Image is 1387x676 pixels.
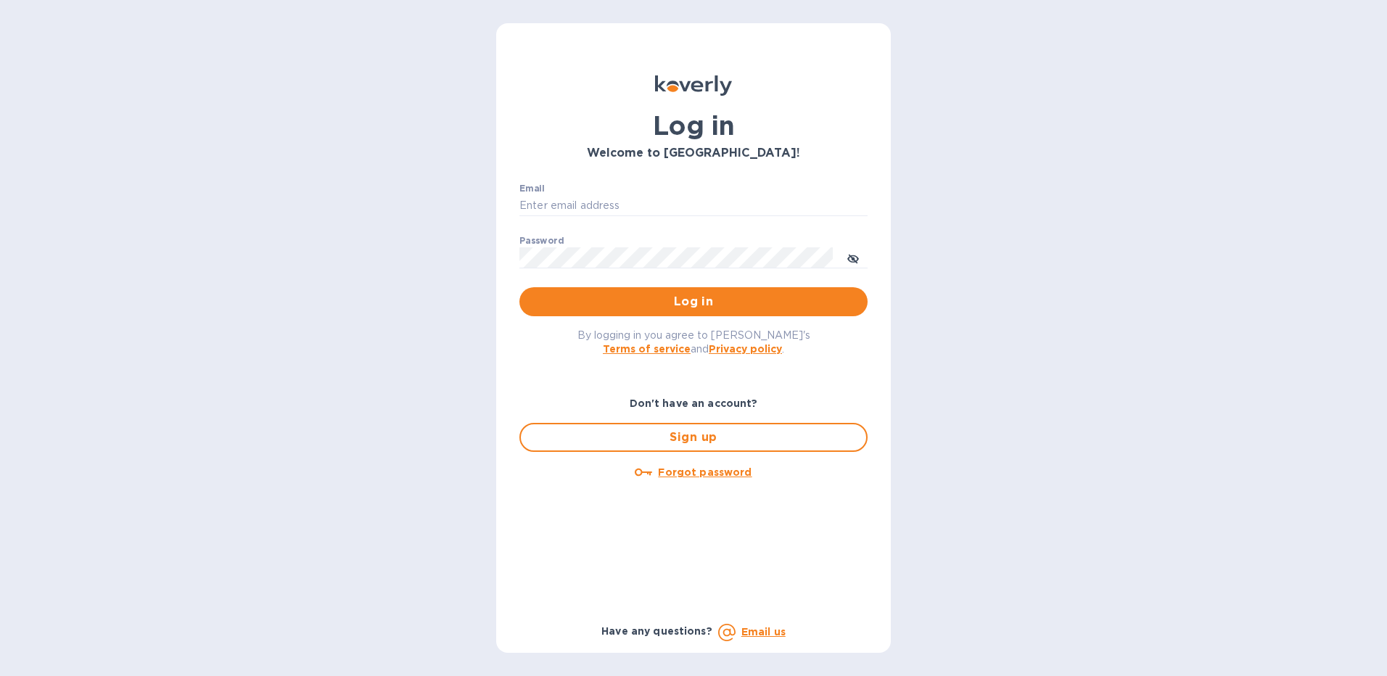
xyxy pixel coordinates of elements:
[741,626,786,638] a: Email us
[519,147,868,160] h3: Welcome to [GEOGRAPHIC_DATA]!
[630,397,758,409] b: Don't have an account?
[709,343,782,355] a: Privacy policy
[601,625,712,637] b: Have any questions?
[519,287,868,316] button: Log in
[519,110,868,141] h1: Log in
[655,75,732,96] img: Koverly
[839,243,868,272] button: toggle password visibility
[531,293,856,310] span: Log in
[519,423,868,452] button: Sign up
[519,195,868,217] input: Enter email address
[532,429,855,446] span: Sign up
[519,184,545,193] label: Email
[658,466,752,478] u: Forgot password
[577,329,810,355] span: By logging in you agree to [PERSON_NAME]'s and .
[519,236,564,245] label: Password
[603,343,691,355] a: Terms of service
